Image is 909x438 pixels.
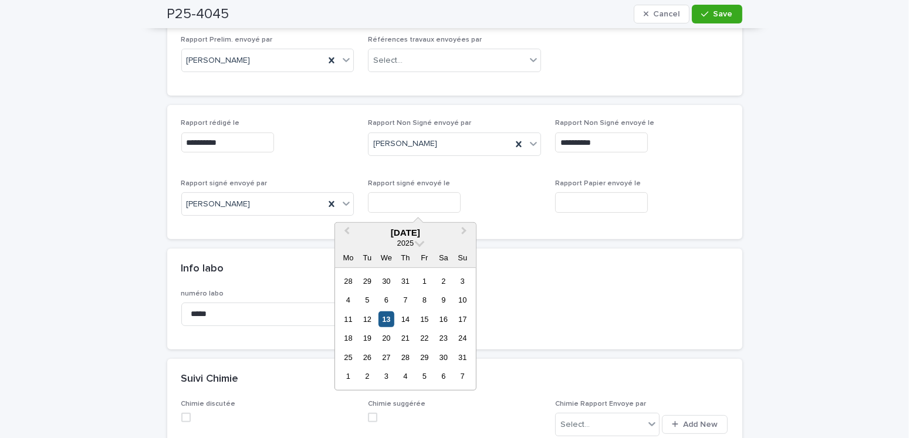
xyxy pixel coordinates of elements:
[359,250,375,266] div: Tu
[455,273,471,289] div: Choose Sunday, 3 August 2025
[435,250,451,266] div: Sa
[714,10,733,18] span: Save
[653,10,680,18] span: Cancel
[359,311,375,327] div: Choose Tuesday, 12 August 2025
[379,349,394,365] div: Choose Wednesday, 27 August 2025
[417,273,432,289] div: Choose Friday, 1 August 2025
[435,330,451,346] div: Choose Saturday, 23 August 2025
[397,273,413,289] div: Choose Thursday, 31 July 2025
[359,292,375,308] div: Choose Tuesday, 5 August 2025
[181,36,273,43] span: Rapport Prelim. envoyé par
[368,120,471,127] span: Rapport Non Signé envoyé par
[435,349,451,365] div: Choose Saturday, 30 August 2025
[455,330,471,346] div: Choose Sunday, 24 August 2025
[379,273,394,289] div: Choose Wednesday, 30 July 2025
[417,250,432,266] div: Fr
[560,419,590,431] div: Select...
[379,311,394,327] div: Choose Wednesday, 13 August 2025
[340,349,356,365] div: Choose Monday, 25 August 2025
[167,6,229,23] h2: P25-4045
[359,368,375,384] div: Choose Tuesday, 2 September 2025
[187,55,251,67] span: [PERSON_NAME]
[435,368,451,384] div: Choose Saturday, 6 September 2025
[662,415,728,434] button: Add New
[417,368,432,384] div: Choose Friday, 5 September 2025
[456,224,475,243] button: Next Month
[340,292,356,308] div: Choose Monday, 4 August 2025
[340,330,356,346] div: Choose Monday, 18 August 2025
[379,250,394,266] div: We
[181,400,236,408] span: Chimie discutée
[455,311,471,327] div: Choose Sunday, 17 August 2025
[340,250,356,266] div: Mo
[379,368,394,384] div: Choose Wednesday, 3 September 2025
[692,5,742,23] button: Save
[435,292,451,308] div: Choose Saturday, 9 August 2025
[417,311,432,327] div: Choose Friday, 15 August 2025
[181,180,268,187] span: Rapport signé envoyé par
[397,368,413,384] div: Choose Thursday, 4 September 2025
[435,311,451,327] div: Choose Saturday, 16 August 2025
[555,400,646,408] span: Chimie Rapport Envoye par
[335,228,476,238] div: [DATE]
[181,120,240,127] span: Rapport rédigé le
[455,349,471,365] div: Choose Sunday, 31 August 2025
[397,330,413,346] div: Choose Thursday, 21 August 2025
[340,311,356,327] div: Choose Monday, 11 August 2025
[379,292,394,308] div: Choose Wednesday, 6 August 2025
[181,290,224,297] span: numéro labo
[683,420,718,429] span: Add New
[339,271,472,386] div: month 2025-08
[397,311,413,327] div: Choose Thursday, 14 August 2025
[373,55,403,67] div: Select...
[368,180,450,187] span: Rapport signé envoyé le
[359,349,375,365] div: Choose Tuesday, 26 August 2025
[187,198,251,210] span: [PERSON_NAME]
[340,273,356,289] div: Choose Monday, 28 July 2025
[368,36,482,43] span: Références travaux envoyées par
[417,292,432,308] div: Choose Friday, 8 August 2025
[181,373,239,386] h2: Suivi Chimie
[359,330,375,346] div: Choose Tuesday, 19 August 2025
[379,330,394,346] div: Choose Wednesday, 20 August 2025
[435,273,451,289] div: Choose Saturday, 2 August 2025
[397,239,414,247] span: 2025
[340,368,356,384] div: Choose Monday, 1 September 2025
[417,330,432,346] div: Choose Friday, 22 August 2025
[181,263,224,276] h2: Info labo
[336,224,355,243] button: Previous Month
[397,250,413,266] div: Th
[397,292,413,308] div: Choose Thursday, 7 August 2025
[455,368,471,384] div: Choose Sunday, 7 September 2025
[455,292,471,308] div: Choose Sunday, 10 August 2025
[397,349,413,365] div: Choose Thursday, 28 August 2025
[368,400,425,408] span: Chimie suggérée
[359,273,375,289] div: Choose Tuesday, 29 July 2025
[455,250,471,266] div: Su
[555,180,641,187] span: Rapport Papier envoyé le
[555,120,654,127] span: Rapport Non Signé envoyé le
[634,5,690,23] button: Cancel
[417,349,432,365] div: Choose Friday, 29 August 2025
[373,138,437,150] span: [PERSON_NAME]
